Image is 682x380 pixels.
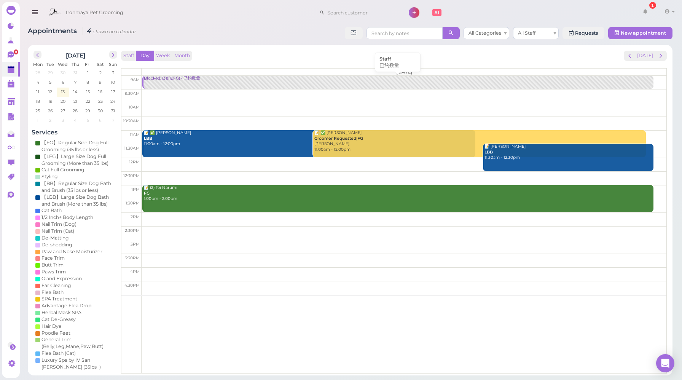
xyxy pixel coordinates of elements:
[41,180,115,194] div: 【BB】Regular Size Dog Bath and Brush (35 lbs or less)
[130,269,140,274] span: 4pm
[72,107,78,114] span: 28
[66,51,85,59] h2: [DATE]
[32,129,119,136] h4: Services
[111,69,115,76] span: 3
[123,173,140,178] span: 12:30pm
[61,79,65,86] span: 6
[60,107,66,114] span: 27
[131,187,140,192] span: 1pm
[109,62,117,67] span: Sun
[518,30,535,36] span: All Staff
[131,77,140,82] span: 9am
[86,69,89,76] span: 1
[379,62,416,69] div: 已约数量
[126,201,140,206] span: 1:30pm
[41,214,93,221] div: 1/2 Inch+ Body Length
[85,98,91,105] span: 22
[396,69,412,75] span: [DATE]
[131,242,140,247] span: 3pm
[60,69,66,76] span: 30
[621,30,666,36] span: New appointment
[129,105,140,110] span: 10am
[110,79,116,86] span: 10
[41,207,62,214] div: Cat Bath
[47,69,54,76] span: 29
[33,62,43,67] span: Mon
[35,69,41,76] span: 28
[124,146,140,151] span: 11:30am
[325,6,398,19] input: Search customer
[314,130,646,153] div: 📝 ✅ [PERSON_NAME] [PERSON_NAME] 11:00am - 12:00pm
[125,255,140,260] span: 3:30pm
[41,241,72,248] div: De-shedding
[379,56,391,62] b: Staff
[121,51,136,61] button: Staff
[35,98,41,105] span: 18
[83,27,136,35] i: 4
[624,51,636,61] button: prev
[111,117,115,124] span: 7
[130,132,140,137] span: 11am
[41,153,115,167] div: 【LFG】Large Size Dog Full Grooming (More than 35 lbs)
[154,51,172,61] button: Week
[41,268,66,275] div: Paws Trim
[41,235,69,241] div: De-Matting
[46,62,54,67] span: Tue
[41,262,64,268] div: Butt Trim
[48,117,52,124] span: 2
[98,117,102,124] span: 6
[109,51,117,59] button: next
[41,350,76,357] div: Flea Bath (Cat)
[41,173,58,180] div: Styling
[562,27,604,39] a: Requests
[144,191,150,196] b: FG
[41,295,77,302] div: SPA Treatment
[66,2,123,23] span: Ironmaya Pet Grooming
[366,27,443,39] input: Search by notes
[649,2,656,9] div: 1
[41,302,91,309] div: Advantage Flea Drop
[468,30,501,36] span: All Categories
[97,98,104,105] span: 23
[60,98,66,105] span: 20
[2,48,20,62] a: 8
[125,91,140,96] span: 9:30am
[48,88,53,95] span: 12
[61,117,65,124] span: 3
[397,51,419,60] h2: [DATE]
[85,88,91,95] span: 15
[60,88,65,95] span: 13
[97,107,104,114] span: 30
[86,79,90,86] span: 8
[97,88,103,95] span: 16
[72,62,79,67] span: Thu
[35,88,40,95] span: 11
[41,282,71,289] div: Ear Cleaning
[484,144,653,161] div: 📝 [PERSON_NAME] 11:30am - 12:30pm
[33,51,41,59] button: prev
[73,98,78,105] span: 21
[35,107,41,114] span: 25
[143,76,653,81] div: Blocked: (31)(19FG) • 已约数量
[41,139,115,153] div: 【FG】Regular Size Dog Full Grooming (35 lbs or less)
[125,228,140,233] span: 2:30pm
[41,336,115,350] div: General Trim (Belly,Leg,Mane,Paw,Butt)
[36,79,40,86] span: 4
[84,107,91,114] span: 29
[72,88,78,95] span: 14
[110,98,116,105] span: 24
[123,118,140,123] span: 10:30am
[41,248,102,255] div: Paw and Nose Moisturizer
[41,309,81,316] div: Herbal Mask SPA
[41,194,115,208] div: 【LBB】Large Size Dog Bath and Brush (More than 35 lbs)
[41,323,62,330] div: Hair Dye
[144,136,152,141] b: LBB
[41,228,74,235] div: Nail Trim (Cat)
[129,160,140,164] span: 12pm
[14,49,18,54] span: 8
[655,51,667,61] button: next
[97,62,104,67] span: Sat
[143,185,653,202] div: 📝 (2) Tei Narumi 1:00pm - 2:00pm
[131,214,140,219] span: 2pm
[110,88,116,95] span: 17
